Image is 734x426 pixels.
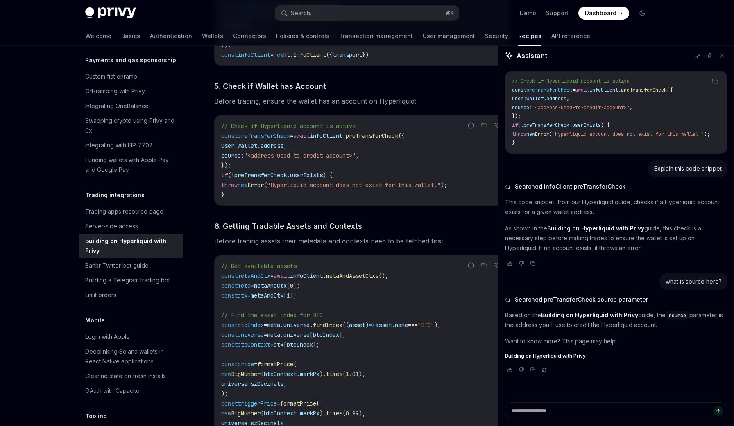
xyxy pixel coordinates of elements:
[618,87,621,93] span: .
[221,262,297,270] span: // Get available assets
[290,292,297,299] span: ];
[221,361,238,368] span: const
[85,72,137,81] div: Custom fiat onramp
[505,223,727,253] p: As shown in the guide, this check is a necessary step before making trades to ensure the wallet i...
[549,131,552,137] span: (
[492,120,503,131] button: Ask AI
[313,321,342,329] span: findIndex
[526,131,535,137] span: new
[270,272,274,279] span: =
[267,181,441,189] span: "Hyperliquid account does not exist for this wallet."
[346,132,398,140] span: preTransferCheck
[214,81,326,92] span: 5. Check if Wallet has Account
[221,370,231,378] span: new
[552,131,704,137] span: "Hyperliquid account does not exist for this wallet."
[221,132,238,140] span: const
[547,225,644,232] strong: Building on Hyperliquid with Privy
[270,341,274,348] span: =
[512,95,526,102] span: user:
[79,273,183,288] a: Building a Telegram trading bot
[79,84,183,99] a: Off-ramping with Privy
[150,26,192,46] a: Authentication
[283,51,290,59] span: hl
[214,95,510,107] span: Before trading, ensure the wallet has an account on Hyperliquid:
[290,132,293,140] span: =
[287,341,313,348] span: btcIndex
[274,341,283,348] span: ctx
[85,371,166,381] div: Clearing state on fresh installs
[79,344,183,369] a: Deeplinking Solana wallets in React Native applications
[544,95,546,102] span: .
[601,122,609,128] span: ) {
[283,341,287,348] span: [
[517,51,547,61] span: Assistant
[221,152,244,159] span: source:
[290,272,323,279] span: infoClient
[492,260,503,271] button: Ask AI
[238,132,290,140] span: preTransferCheck
[512,122,518,128] span: if
[238,142,257,149] span: wallet
[310,321,313,329] span: .
[79,383,183,398] a: OAuth with Capacitor
[221,380,247,388] span: universe
[290,282,293,289] span: 0
[251,282,254,289] span: =
[283,321,310,329] span: universe
[85,207,163,216] div: Trading apps resource page
[79,329,183,344] a: Login with Apple
[221,51,238,59] span: const
[257,361,293,368] span: formatPrice
[535,131,549,137] span: Error
[339,26,413,46] a: Transaction management
[238,282,251,289] span: meta
[512,78,630,84] span: // Check if Hyperliquid account is active
[221,181,238,189] span: throw
[85,332,130,342] div: Login with Apple
[247,380,251,388] span: .
[575,87,589,93] span: await
[541,311,638,318] strong: Building on Hyperliquid with Privy
[85,236,179,256] div: Building on Hyperliquid with Privy
[287,292,290,299] span: 1
[392,321,395,329] span: .
[214,221,362,232] span: 6. Getting Tradable Assets and Contexts
[274,272,290,279] span: await
[323,171,333,179] span: ) {
[85,190,145,200] h5: Trading integrations
[79,113,183,138] a: Swapping crypto using Privy and 0x
[85,290,116,300] div: Limit orders
[323,272,326,279] span: .
[667,87,673,93] span: ({
[418,321,434,329] span: "BTC"
[247,181,264,189] span: Error
[512,140,515,146] span: }
[479,260,489,271] button: Copy the contents from the code block
[572,87,575,93] span: =
[85,261,149,270] div: Bankr Twitter bot guide
[238,272,270,279] span: metaAndCtx
[221,191,224,198] span: }
[395,321,408,329] span: name
[566,95,569,102] span: ,
[234,171,287,179] span: preTransferCheck
[79,369,183,383] a: Clearing state on fresh installs
[515,183,625,191] span: Searched infoClient.preTransferCheck
[221,142,238,149] span: user:
[512,131,526,137] span: throw
[313,331,339,338] span: btcIndex
[589,87,618,93] span: infoClient
[636,7,649,20] button: Toggle dark mode
[238,341,270,348] span: btcContext
[228,171,231,179] span: (
[512,113,521,119] span: });
[326,370,342,378] span: times
[247,292,251,299] span: =
[79,153,183,177] a: Funding wallets with Apple Pay and Google Pay
[238,51,270,59] span: infoClient
[267,321,280,329] span: meta
[238,292,247,299] span: ctx
[375,321,392,329] span: asset
[221,162,231,169] span: });
[710,76,720,87] button: Copy the contents from the code block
